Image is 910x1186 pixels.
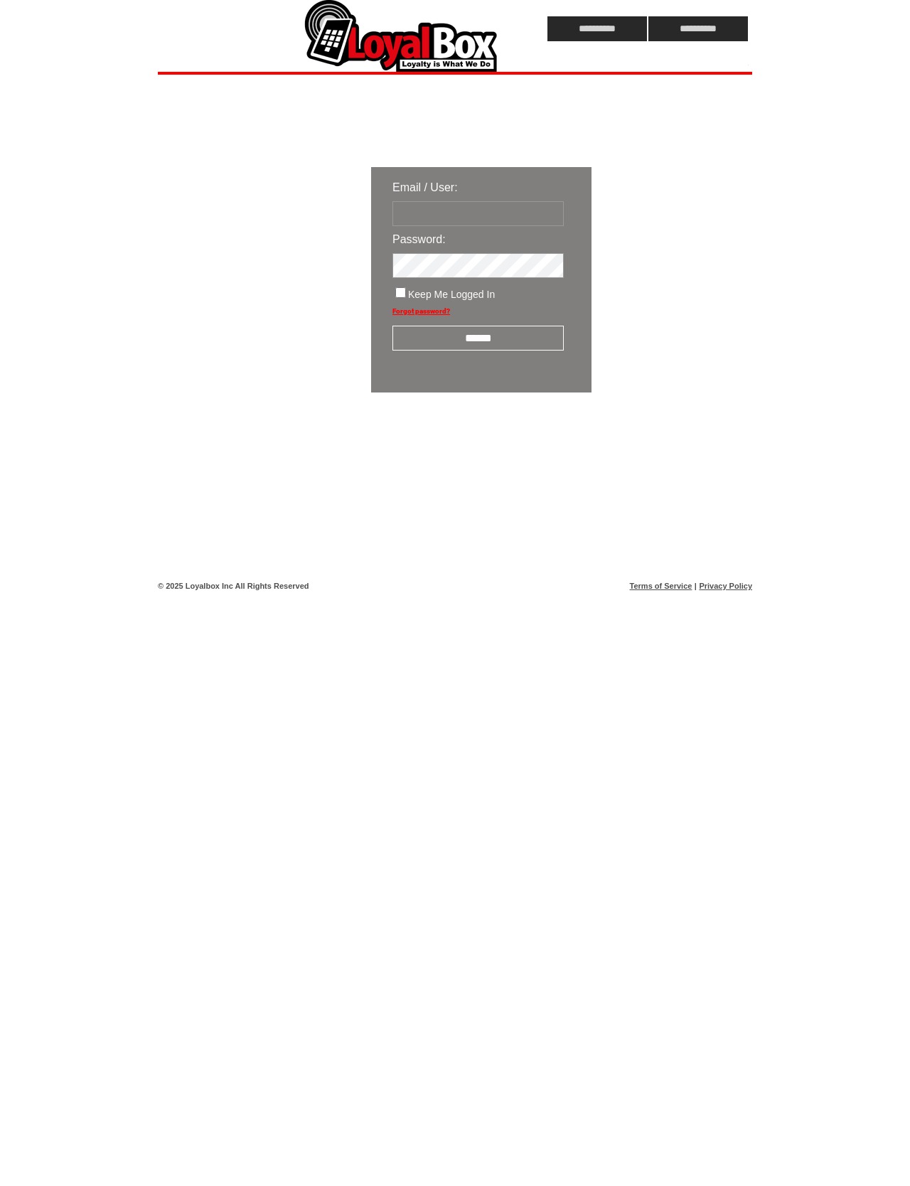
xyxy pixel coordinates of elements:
span: Email / User: [392,181,458,193]
span: Keep Me Logged In [408,289,495,300]
a: Forgot password? [392,307,450,315]
span: Password: [392,233,446,245]
span: | [695,582,697,590]
a: Privacy Policy [699,582,752,590]
span: © 2025 Loyalbox Inc All Rights Reserved [158,582,309,590]
a: Terms of Service [630,582,692,590]
img: transparent.png [633,428,704,446]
